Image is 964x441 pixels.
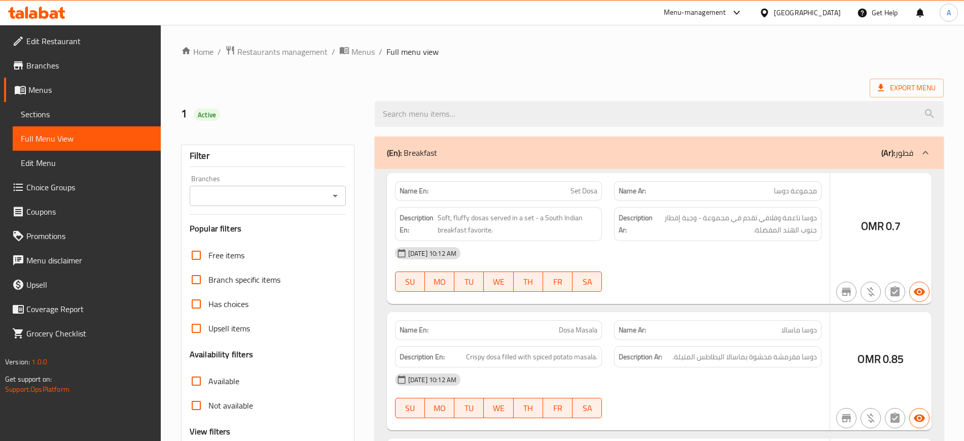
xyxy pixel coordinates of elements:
span: Edit Menu [21,157,153,169]
div: [GEOGRAPHIC_DATA] [774,7,841,18]
span: [DATE] 10:12 AM [404,375,460,385]
button: SU [395,272,425,292]
h3: Availability filters [190,349,253,360]
span: Available [208,375,239,387]
span: Sections [21,108,153,120]
a: Home [181,46,213,58]
button: Available [909,282,930,302]
span: دوسا ناعمة وفلافي تقدم في مجموعة - وجبة إفطار جنوب الهند المفضلة. [655,212,817,236]
span: MO [429,401,450,416]
a: Menu disclaimer [4,248,161,273]
span: Dosa Masala [559,325,597,335]
strong: Description En: [400,212,436,236]
span: Coverage Report [26,303,153,315]
div: Menu-management [664,7,726,19]
span: Restaurants management [237,46,328,58]
input: search [375,101,944,127]
a: Edit Menu [13,151,161,175]
a: Menus [4,78,161,102]
div: Filter [190,145,346,167]
a: Promotions [4,224,161,248]
h2: 1 [181,106,363,121]
p: فطور [881,147,913,159]
span: MO [429,275,450,289]
span: 0.7 [886,216,901,236]
span: FR [547,275,568,289]
a: Sections [13,102,161,126]
button: MO [425,272,454,292]
span: A [947,7,951,18]
span: Choice Groups [26,181,153,193]
button: Purchased item [861,282,881,302]
b: (Ar): [881,145,895,160]
li: / [332,46,335,58]
strong: Description Ar: [619,351,662,363]
a: Branches [4,53,161,78]
button: TU [454,272,484,292]
h3: View filters [190,426,231,437]
strong: Description En: [400,351,445,363]
strong: Name En: [400,325,429,335]
span: Full menu view [386,46,439,58]
span: SA [577,401,598,416]
button: MO [425,398,454,418]
span: WE [488,275,509,289]
span: SU [400,401,421,416]
button: TU [454,398,484,418]
a: Coverage Report [4,297,161,321]
span: TU [458,275,480,289]
span: Export Menu [878,82,936,94]
button: TH [514,272,543,292]
span: Set Dosa [570,186,597,196]
button: SA [573,398,602,418]
a: Restaurants management [225,45,328,58]
button: WE [484,398,513,418]
span: Menus [351,46,375,58]
div: Active [194,109,220,121]
button: SU [395,398,425,418]
button: FR [543,398,573,418]
span: Not available [208,399,253,412]
span: [DATE] 10:12 AM [404,249,460,258]
span: OMR [861,216,884,236]
span: Get support on: [5,372,52,386]
span: Version: [5,355,30,368]
li: / [218,46,221,58]
span: Active [194,110,220,120]
strong: Name Ar: [619,325,646,335]
button: FR [543,272,573,292]
b: (En): [387,145,402,160]
span: FR [547,401,568,416]
span: 0.85 [883,349,904,369]
span: Has choices [208,298,248,310]
button: Open [328,189,342,203]
a: Upsell [4,273,161,297]
span: مجموعة دوسا [774,186,817,196]
a: Menus [339,45,375,58]
li: / [379,46,382,58]
a: Full Menu View [13,126,161,151]
span: Export Menu [870,79,944,97]
span: Menus [28,84,153,96]
p: Breakfast [387,147,437,159]
button: SA [573,272,602,292]
strong: Description Ar: [619,212,653,236]
a: Coupons [4,199,161,224]
button: Not branch specific item [836,282,856,302]
button: Not branch specific item [836,408,856,428]
nav: breadcrumb [181,45,944,58]
div: (En): Breakfast(Ar):فطور [375,137,944,169]
span: Grocery Checklist [26,327,153,340]
button: Not has choices [885,408,905,428]
span: Branches [26,59,153,72]
span: OMR [858,349,880,369]
strong: Name Ar: [619,186,646,196]
a: Choice Groups [4,175,161,199]
a: Grocery Checklist [4,321,161,346]
span: TU [458,401,480,416]
span: Free items [208,249,244,261]
span: SU [400,275,421,289]
a: Support.OpsPlatform [5,383,69,396]
button: Not has choices [885,282,905,302]
span: SA [577,275,598,289]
